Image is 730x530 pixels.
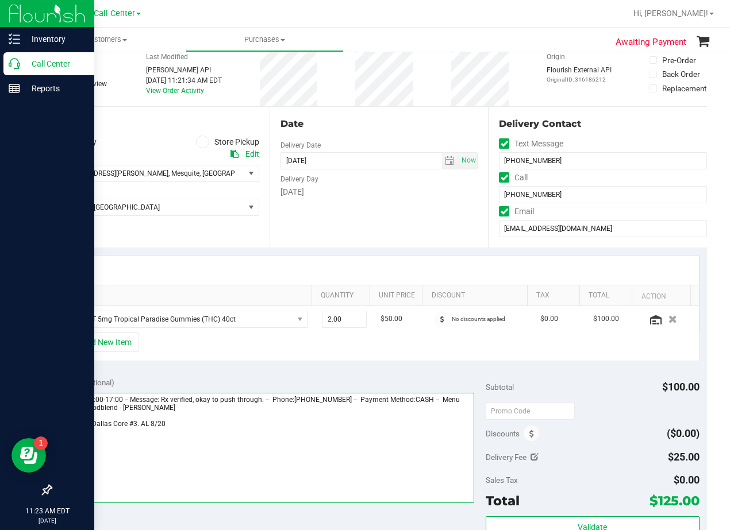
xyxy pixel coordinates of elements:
[244,199,259,215] span: select
[281,117,478,131] div: Date
[674,474,700,486] span: $0.00
[68,291,308,300] a: SKU
[499,117,707,131] div: Delivery Contact
[20,82,89,95] p: Reports
[34,436,48,450] iframe: Resource center unread badge
[20,32,89,46] p: Inventory
[486,493,520,509] span: Total
[5,506,89,516] p: 11:23 AM EDT
[230,148,239,160] div: Copy address to clipboard
[458,153,477,169] span: select
[281,186,478,198] div: [DATE]
[499,203,534,220] label: Email
[432,291,523,300] a: Discount
[486,475,518,485] span: Sales Tax
[9,83,20,94] inline-svg: Reports
[459,152,478,169] span: Set Current date
[146,65,222,75] div: [PERSON_NAME] API
[322,311,367,327] input: 2.00
[244,165,259,181] span: select
[20,57,89,71] p: Call Center
[486,452,527,462] span: Delivery Fee
[499,186,707,203] input: Format: (999) 999-9999
[196,136,259,149] label: Store Pickup
[540,314,558,324] span: $0.00
[589,291,628,300] a: Total
[547,52,565,62] label: Origin
[667,427,700,439] span: ($0.00)
[650,493,700,509] span: $125.00
[186,34,343,45] span: Purchases
[66,311,308,328] span: NO DATA FOUND
[547,75,612,84] p: Original ID: 316186212
[199,169,268,177] span: , [GEOGRAPHIC_DATA]
[381,314,402,324] span: $50.00
[452,316,505,322] span: No discounts applied
[28,34,186,45] span: Customers
[51,199,244,215] span: TX Austin [GEOGRAPHIC_DATA]
[168,169,199,177] span: , Mesquite
[633,9,708,18] span: Hi, [PERSON_NAME]!
[186,28,344,52] a: Purchases
[56,169,168,177] span: [STREET_ADDRESS][PERSON_NAME]
[499,152,707,169] input: Format: (999) 999-9999
[662,83,706,94] div: Replacement
[68,332,139,352] button: + Add New Item
[668,451,700,463] span: $25.00
[547,65,612,84] div: Flourish External API
[486,382,514,392] span: Subtotal
[499,169,528,186] label: Call
[662,55,696,66] div: Pre-Order
[94,9,135,18] span: Call Center
[486,403,575,420] input: Promo Code
[146,52,188,62] label: Last Modified
[146,75,222,86] div: [DATE] 11:21:34 AM EDT
[486,423,520,444] span: Discounts
[321,291,366,300] a: Quantity
[245,148,259,160] div: Edit
[9,33,20,45] inline-svg: Inventory
[662,68,700,80] div: Back Order
[146,87,204,95] a: View Order Activity
[442,153,459,169] span: select
[67,311,293,327] span: TX HT 5mg Tropical Paradise Gummies (THC) 40ct
[11,438,46,473] iframe: Resource center
[531,453,539,461] i: Edit Delivery Fee
[281,140,321,150] label: Delivery Date
[632,285,690,306] th: Action
[5,516,89,525] p: [DATE]
[51,117,259,131] div: Location
[536,291,575,300] a: Tax
[28,28,186,52] a: Customers
[379,291,418,300] a: Unit Price
[662,381,700,393] span: $100.00
[9,58,20,69] inline-svg: Call Center
[616,36,686,49] span: Awaiting Payment
[499,136,563,152] label: Text Message
[281,174,318,184] label: Delivery Day
[593,314,619,324] span: $100.00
